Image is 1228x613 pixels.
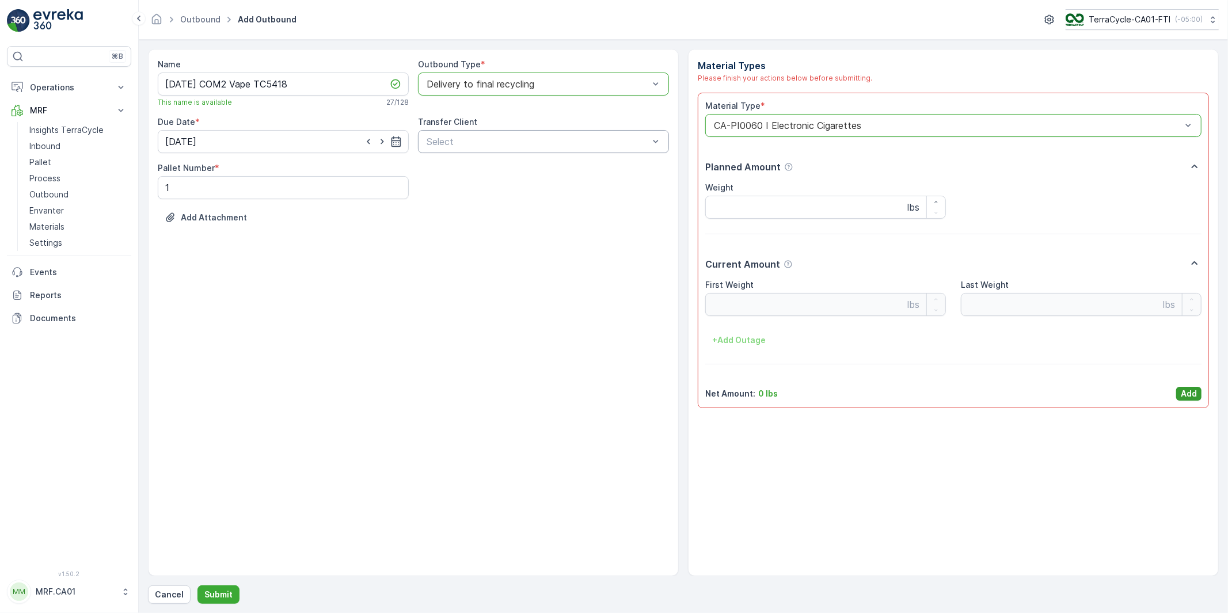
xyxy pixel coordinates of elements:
[29,205,64,216] p: Envanter
[180,14,220,24] a: Outbound
[25,122,131,138] a: Insights TerraCycle
[204,589,233,600] p: Submit
[705,257,780,271] p: Current Amount
[7,307,131,330] a: Documents
[1066,9,1219,30] button: TerraCycle-CA01-FTI(-05:00)
[705,160,781,174] p: Planned Amount
[155,589,184,600] p: Cancel
[29,237,62,249] p: Settings
[29,157,51,168] p: Pallet
[1066,13,1084,26] img: TC_BVHiTW6.png
[7,284,131,307] a: Reports
[150,17,163,27] a: Homepage
[25,154,131,170] a: Pallet
[418,59,481,69] label: Outbound Type
[7,9,30,32] img: logo
[705,331,773,349] button: +Add Outage
[25,138,131,154] a: Inbound
[712,334,766,346] p: + Add Outage
[29,140,60,152] p: Inbound
[25,203,131,219] a: Envanter
[1181,388,1197,399] p: Add
[758,388,778,399] p: 0 lbs
[25,186,131,203] a: Outbound
[30,266,127,278] p: Events
[705,388,755,399] p: Net Amount :
[705,280,754,290] label: First Weight
[705,182,733,192] label: Weight
[784,260,793,269] div: Help Tooltip Icon
[961,280,1009,290] label: Last Weight
[7,76,131,99] button: Operations
[7,580,131,604] button: MMMRF.CA01
[30,290,127,301] p: Reports
[158,130,409,153] input: dd/mm/yyyy
[698,59,1209,73] p: Material Types
[1176,387,1202,401] button: Add
[7,261,131,284] a: Events
[158,117,195,127] label: Due Date
[197,585,239,604] button: Submit
[1163,298,1175,311] p: lbs
[386,98,409,107] p: 27 / 128
[30,313,127,324] p: Documents
[25,170,131,186] a: Process
[235,14,299,25] span: Add Outbound
[29,221,64,233] p: Materials
[698,73,1209,83] div: Please finish your actions below before submitting.
[7,570,131,577] span: v 1.50.2
[1089,14,1170,25] p: TerraCycle-CA01-FTI
[112,52,123,61] p: ⌘B
[36,586,115,597] p: MRF.CA01
[705,101,761,111] label: Material Type
[158,163,215,173] label: Pallet Number
[25,219,131,235] a: Materials
[30,105,108,116] p: MRF
[29,189,69,200] p: Outbound
[30,82,108,93] p: Operations
[181,212,247,223] p: Add Attachment
[7,99,131,122] button: MRF
[158,59,181,69] label: Name
[33,9,83,32] img: logo_light-DOdMpM7g.png
[418,117,477,127] label: Transfer Client
[148,585,191,604] button: Cancel
[158,98,232,107] span: This name is available
[907,200,919,214] p: lbs
[907,298,919,311] p: lbs
[784,162,793,172] div: Help Tooltip Icon
[29,124,104,136] p: Insights TerraCycle
[427,135,649,149] p: Select
[25,235,131,251] a: Settings
[1175,15,1203,24] p: ( -05:00 )
[29,173,60,184] p: Process
[158,208,254,227] button: Upload File
[10,582,28,601] div: MM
